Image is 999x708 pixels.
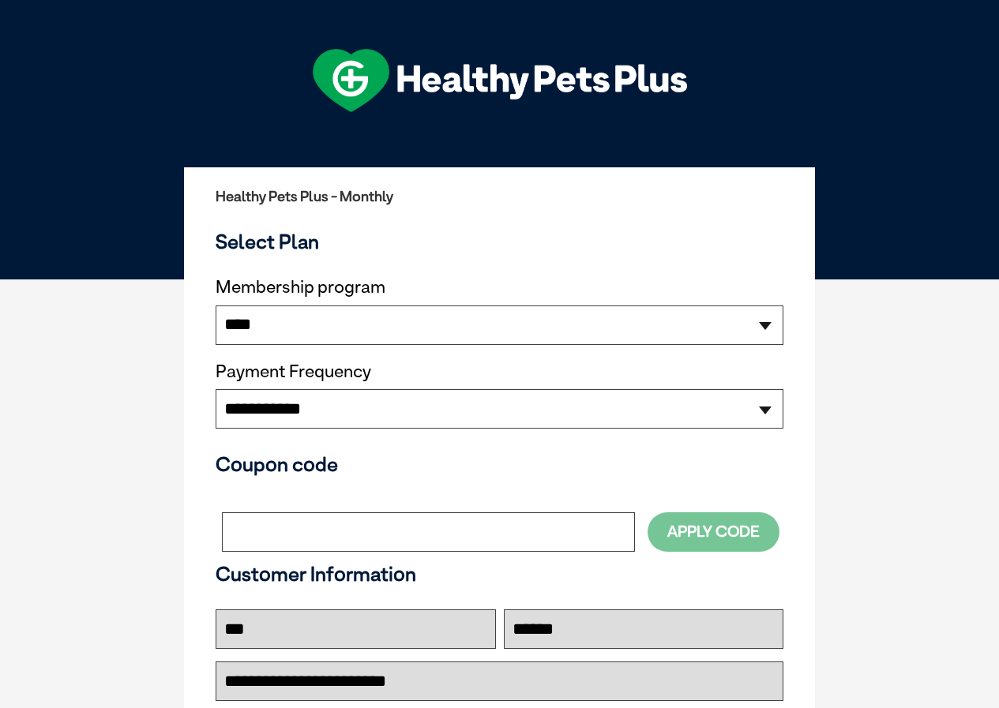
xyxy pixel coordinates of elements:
[313,49,687,112] img: hpp-logo-landscape-green-white.png
[216,230,783,253] h3: Select Plan
[216,189,783,204] h2: Healthy Pets Plus - Monthly
[216,277,783,298] label: Membership program
[216,452,783,476] h3: Coupon code
[216,361,371,382] label: Payment Frequency
[216,562,783,586] h3: Customer Information
[648,512,779,551] button: Apply Code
